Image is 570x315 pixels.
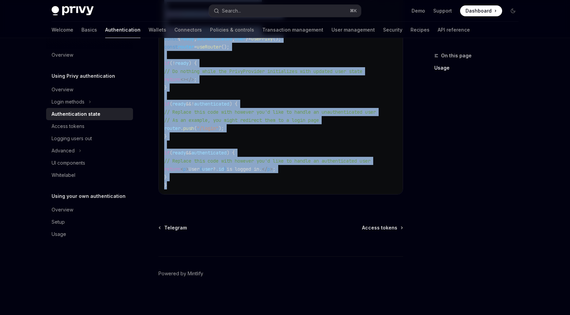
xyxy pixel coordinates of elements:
[197,36,232,42] span: authenticated
[105,22,140,38] a: Authentication
[508,5,518,16] button: Toggle dark mode
[164,125,180,131] span: router
[194,101,229,107] span: authenticated
[52,230,66,238] div: Usage
[221,44,229,50] span: ();
[248,36,251,42] span: =
[52,6,94,16] img: dark logo
[189,166,199,172] span: User
[183,125,194,131] span: push
[46,108,133,120] a: Authentication state
[170,60,172,66] span: (
[224,166,227,172] span: }
[186,101,191,107] span: &&
[412,7,425,14] a: Demo
[273,36,281,42] span: ();
[46,49,133,61] a: Overview
[52,218,65,226] div: Setup
[164,158,370,164] span: // Replace this code with however you'd like to handle an authenticated user
[186,166,189,172] span: >
[218,166,224,172] span: id
[52,159,85,167] div: UI components
[170,101,172,107] span: (
[81,22,97,38] a: Basics
[172,150,186,156] span: ready
[180,76,194,82] span: <></>
[46,132,133,145] a: Logging users out
[46,120,133,132] a: Access tokens
[178,36,180,42] span: {
[52,51,73,59] div: Overview
[164,44,178,50] span: const
[164,76,180,82] span: return
[465,7,492,14] span: Dashboard
[52,110,100,118] div: Authentication state
[197,44,221,50] span: useRouter
[175,60,189,66] span: ready
[46,84,133,96] a: Overview
[52,171,75,179] div: Whitelabel
[362,224,402,231] a: Access tokens
[172,101,186,107] span: ready
[267,166,270,172] span: p
[218,125,224,131] span: );
[170,150,172,156] span: (
[227,150,235,156] span: ) {
[273,166,275,172] span: ;
[164,174,167,180] span: }
[52,98,84,106] div: Login methods
[270,166,273,172] span: >
[52,72,115,80] h5: Using Privy authentication
[164,109,376,115] span: // Replace this code with however you'd like to handle an unauthenticated user
[262,22,323,38] a: Transaction management
[262,166,267,172] span: </
[210,22,254,38] a: Policies & controls
[52,122,84,130] div: Access tokens
[209,5,361,17] button: Open search
[411,22,430,38] a: Recipes
[46,157,133,169] a: UI components
[46,204,133,216] a: Overview
[186,150,191,156] span: &&
[194,44,197,50] span: =
[178,44,194,50] span: router
[159,224,187,231] a: Telegram
[164,117,319,123] span: // As an example, you might redirect them to a login page
[331,22,375,38] a: User management
[172,60,175,66] span: !
[158,270,203,277] a: Powered by Mintlify
[246,36,248,42] span: }
[362,224,397,231] span: Access tokens
[52,192,126,200] h5: Using your own authentication
[180,36,194,42] span: ready
[174,22,202,38] a: Connectors
[46,169,133,181] a: Whitelabel
[197,125,218,131] span: "/login"
[52,86,73,94] div: Overview
[227,166,262,172] span: is logged in.
[164,68,362,74] span: // Do nothing while the PrivyProvider initializes with updated user state
[46,96,133,108] button: Toggle Login methods section
[164,85,167,91] span: }
[350,8,357,14] span: ⌘ K
[194,36,197,42] span: ,
[235,36,246,42] span: user
[433,7,452,14] a: Support
[213,166,218,172] span: ?.
[164,224,187,231] span: Telegram
[52,206,73,214] div: Overview
[52,22,73,38] a: Welcome
[149,22,166,38] a: Wallets
[164,150,170,156] span: if
[199,166,202,172] span: {
[460,5,502,16] a: Dashboard
[164,182,167,188] span: }
[52,147,75,155] div: Advanced
[164,133,167,140] span: }
[46,216,133,228] a: Setup
[164,60,170,66] span: if
[189,60,197,66] span: ) {
[46,145,133,157] button: Toggle Advanced section
[202,166,213,172] span: user
[194,76,197,82] span: ;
